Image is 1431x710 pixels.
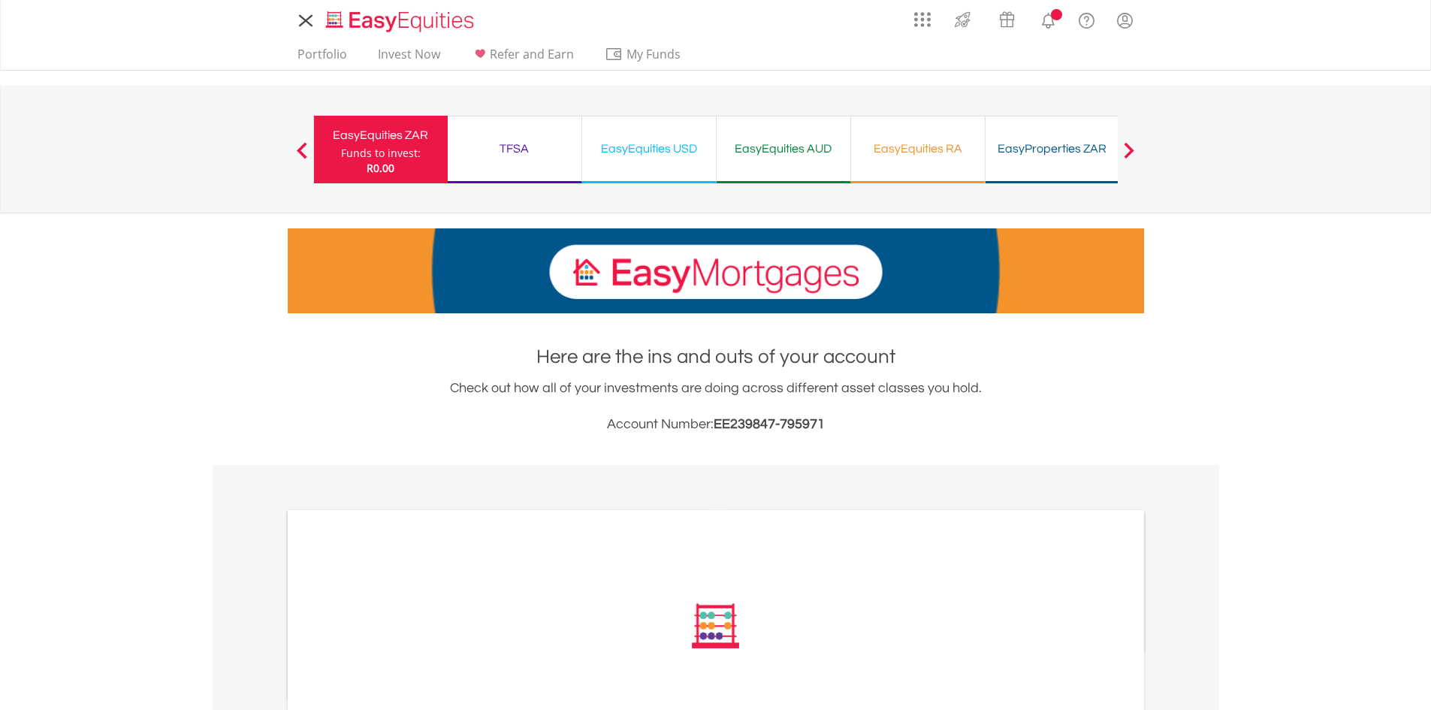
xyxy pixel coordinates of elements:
[288,343,1144,370] h1: Here are the ins and outs of your account
[291,47,353,70] a: Portfolio
[323,9,480,34] img: EasyEquities_Logo.png
[372,47,446,70] a: Invest Now
[995,8,1019,32] img: vouchers-v2.svg
[1029,4,1067,34] a: Notifications
[323,125,439,146] div: EasyEquities ZAR
[950,8,975,32] img: thrive-v2.svg
[490,46,574,62] span: Refer and Earn
[288,228,1144,313] img: EasyMortage Promotion Banner
[860,138,976,159] div: EasyEquities RA
[341,146,421,161] div: Funds to invest:
[465,47,580,70] a: Refer and Earn
[591,138,707,159] div: EasyEquities USD
[320,4,480,34] a: Home page
[457,138,572,159] div: TFSA
[605,44,703,64] span: My Funds
[1114,150,1144,165] button: Next
[714,417,825,431] span: EE239847-795971
[995,138,1110,159] div: EasyProperties ZAR
[726,138,841,159] div: EasyEquities AUD
[1106,4,1144,37] a: My Profile
[288,378,1144,435] div: Check out how all of your investments are doing across different asset classes you hold.
[288,414,1144,435] h3: Account Number:
[914,11,931,28] img: grid-menu-icon.svg
[287,150,317,165] button: Previous
[1067,4,1106,34] a: FAQ's and Support
[985,4,1029,32] a: Vouchers
[367,161,394,175] span: R0.00
[904,4,940,28] a: AppsGrid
